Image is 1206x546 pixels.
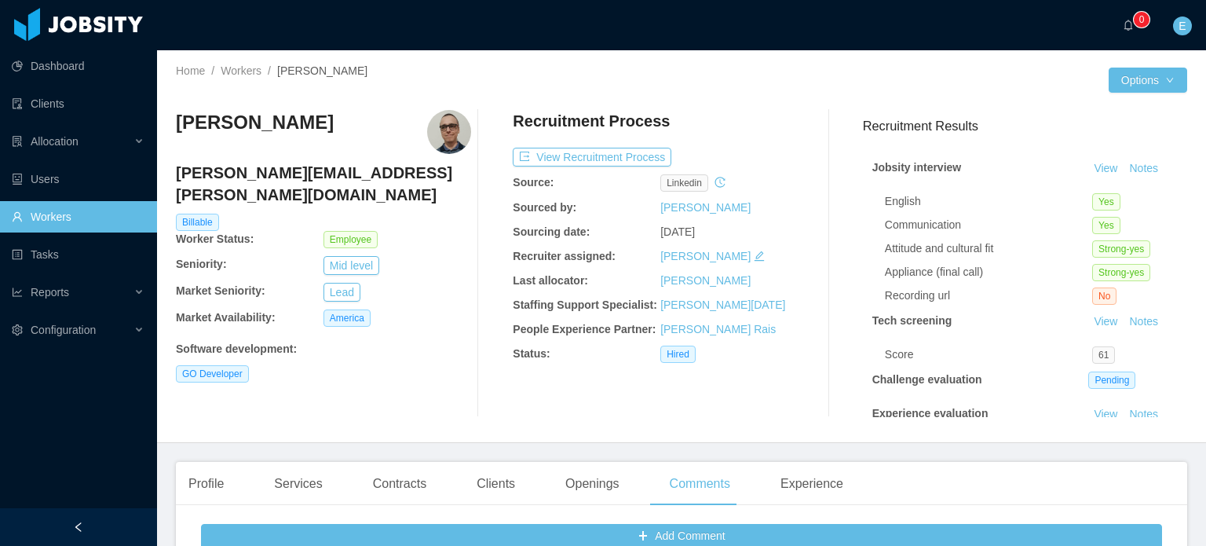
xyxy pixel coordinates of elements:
a: Workers [221,64,261,77]
i: icon: edit [754,251,765,262]
div: Score [885,346,1092,363]
a: icon: pie-chartDashboard [12,50,144,82]
a: icon: auditClients [12,88,144,119]
div: Attitude and cultural fit [885,240,1092,257]
i: icon: solution [12,136,23,147]
i: icon: line-chart [12,287,23,298]
span: Configuration [31,324,96,336]
span: linkedin [660,174,708,192]
span: Strong-yes [1092,240,1150,258]
div: Services [261,462,334,506]
a: View [1088,315,1123,328]
span: [DATE] [660,225,695,238]
span: Yes [1092,193,1120,211]
b: Market Seniority: [176,284,265,297]
a: View [1088,408,1123,420]
strong: Experience evaluation [872,407,989,420]
button: Lead [323,283,360,302]
span: No [1092,288,1116,305]
a: View [1088,162,1123,174]
strong: Challenge evaluation [872,373,982,386]
span: Pending [1088,372,1135,389]
a: icon: robotUsers [12,163,144,195]
b: Worker Status: [176,233,254,245]
h4: Recruitment Process [513,110,670,132]
div: Appliance (final call) [885,264,1092,280]
span: E [1179,16,1186,35]
b: Source: [513,176,554,189]
div: Communication [885,217,1092,233]
a: Home [176,64,205,77]
a: [PERSON_NAME] [660,274,751,287]
sup: 0 [1134,12,1149,27]
i: icon: bell [1123,20,1134,31]
h3: [PERSON_NAME] [176,110,334,135]
span: Reports [31,286,69,299]
div: Clients [464,462,528,506]
span: 61 [1092,346,1115,364]
h4: [PERSON_NAME][EMAIL_ADDRESS][PERSON_NAME][DOMAIN_NAME] [176,162,471,206]
a: [PERSON_NAME][DATE] [660,299,785,311]
a: icon: exportView Recruitment Process [513,151,671,163]
button: Notes [1123,159,1164,178]
span: Allocation [31,135,79,148]
strong: Jobsity interview [872,161,962,174]
span: Billable [176,214,219,231]
b: Status: [513,347,550,360]
span: America [323,310,371,327]
span: Yes [1092,217,1120,234]
span: GO Developer [176,365,249,383]
b: Sourced by: [513,201,576,214]
b: Last allocator: [513,274,588,287]
span: / [211,64,214,77]
strong: Tech screening [872,314,952,327]
a: icon: profileTasks [12,239,144,270]
div: Openings [553,462,632,506]
a: [PERSON_NAME] Rais [660,323,776,335]
div: Contracts [360,462,439,506]
b: Seniority: [176,258,227,270]
b: Staffing Support Specialist: [513,299,657,311]
div: Profile [176,462,236,506]
button: icon: exportView Recruitment Process [513,148,671,167]
a: [PERSON_NAME] [660,250,751,262]
h3: Recruitment Results [863,116,1187,136]
div: Recording url [885,288,1092,304]
div: Comments [657,462,743,506]
b: People Experience Partner: [513,323,656,335]
i: icon: setting [12,324,23,335]
b: Sourcing date: [513,225,590,238]
b: Market Availability: [176,311,276,324]
span: Employee [323,231,378,248]
span: Strong-yes [1092,264,1150,281]
button: Notes [1123,313,1164,332]
span: Hired [660,346,696,363]
button: Mid level [323,256,379,275]
b: Software development : [176,343,297,355]
img: a6e9b0ad-2b5f-4d28-b955-3a2dda5587b1_664d17c151e78-400w.png [427,110,471,154]
span: / [268,64,271,77]
button: Optionsicon: down [1109,68,1187,93]
button: Notes [1123,405,1164,424]
a: [PERSON_NAME] [660,201,751,214]
b: Recruiter assigned: [513,250,616,262]
span: [PERSON_NAME] [277,64,367,77]
div: English [885,193,1092,210]
a: icon: userWorkers [12,201,144,233]
i: icon: history [714,177,725,188]
div: Experience [768,462,856,506]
